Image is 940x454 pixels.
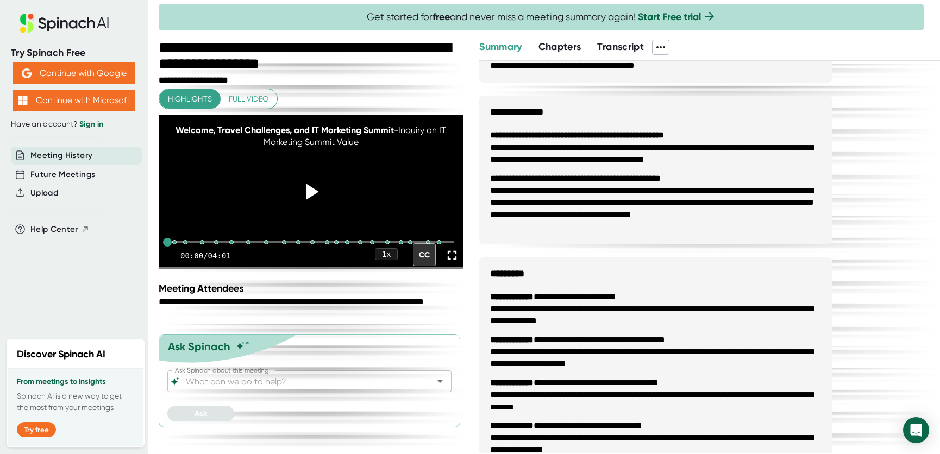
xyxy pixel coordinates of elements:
b: free [433,11,450,23]
span: Welcome, Travel Challenges, and IT Marketing Summit [176,125,394,135]
span: Transcript [597,41,644,53]
button: Highlights [159,89,221,109]
button: Continue with Microsoft [13,90,135,111]
div: 1 x [375,248,398,260]
button: Chapters [538,40,581,54]
a: Start Free trial [638,11,701,23]
button: Summary [479,40,522,54]
button: Help Center [30,223,90,236]
h3: From meetings to insights [17,377,134,386]
button: Ask [167,406,234,421]
button: Future Meetings [30,168,95,181]
span: Highlights [168,92,212,106]
button: Open [433,374,448,389]
button: Transcript [597,40,644,54]
div: Open Intercom Messenger [903,417,929,443]
button: Full video [220,89,277,109]
span: Help Center [30,223,78,236]
span: Full video [229,92,268,106]
div: Meeting Attendees [159,282,466,294]
button: Upload [30,187,58,199]
input: What can we do to help? [184,374,416,389]
span: Get started for and never miss a meeting summary again! [367,11,716,23]
span: Ask [195,409,207,418]
div: Try Spinach Free [11,47,137,59]
div: Have an account? [11,119,137,129]
img: Aehbyd4JwY73AAAAAElFTkSuQmCC [22,68,32,78]
p: Spinach AI is a new way to get the most from your meetings [17,390,134,413]
button: Continue with Google [13,62,135,84]
button: Try free [17,422,56,437]
a: Sign in [79,119,103,129]
div: 00:00 / 04:01 [180,251,231,260]
button: Meeting History [30,149,92,162]
div: CC [413,243,436,266]
span: Summary [479,41,522,53]
div: Ask Spinach [168,340,230,353]
h2: Discover Spinach AI [17,347,105,362]
div: - Inquiry on IT Marketing Summit Value [174,124,448,149]
span: Chapters [538,41,581,53]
